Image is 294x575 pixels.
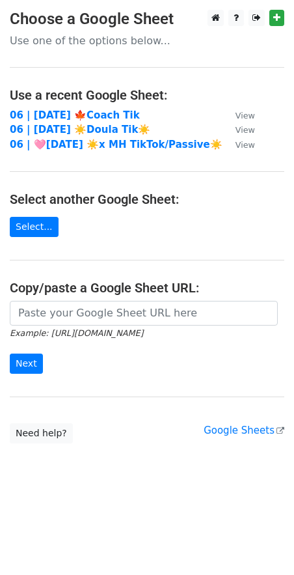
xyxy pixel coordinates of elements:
small: Example: [URL][DOMAIN_NAME] [10,328,143,338]
a: Need help? [10,423,73,443]
a: View [222,124,255,135]
a: 06 | 🩷[DATE] ☀️x MH TikTok/Passive☀️ [10,139,222,150]
h4: Select another Google Sheet: [10,191,284,207]
a: View [222,139,255,150]
small: View [235,111,255,120]
input: Next [10,354,43,374]
h4: Copy/paste a Google Sheet URL: [10,280,284,296]
h4: Use a recent Google Sheet: [10,87,284,103]
h3: Choose a Google Sheet [10,10,284,29]
small: View [235,140,255,150]
p: Use one of the options below... [10,34,284,48]
a: Google Sheets [204,425,284,436]
a: 06 | [DATE] 🍁Coach Tik [10,109,140,121]
a: 06 | [DATE] ☀️Doula Tik☀️ [10,124,150,135]
a: View [222,109,255,121]
small: View [235,125,255,135]
a: Select... [10,217,59,237]
input: Paste your Google Sheet URL here [10,301,278,326]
